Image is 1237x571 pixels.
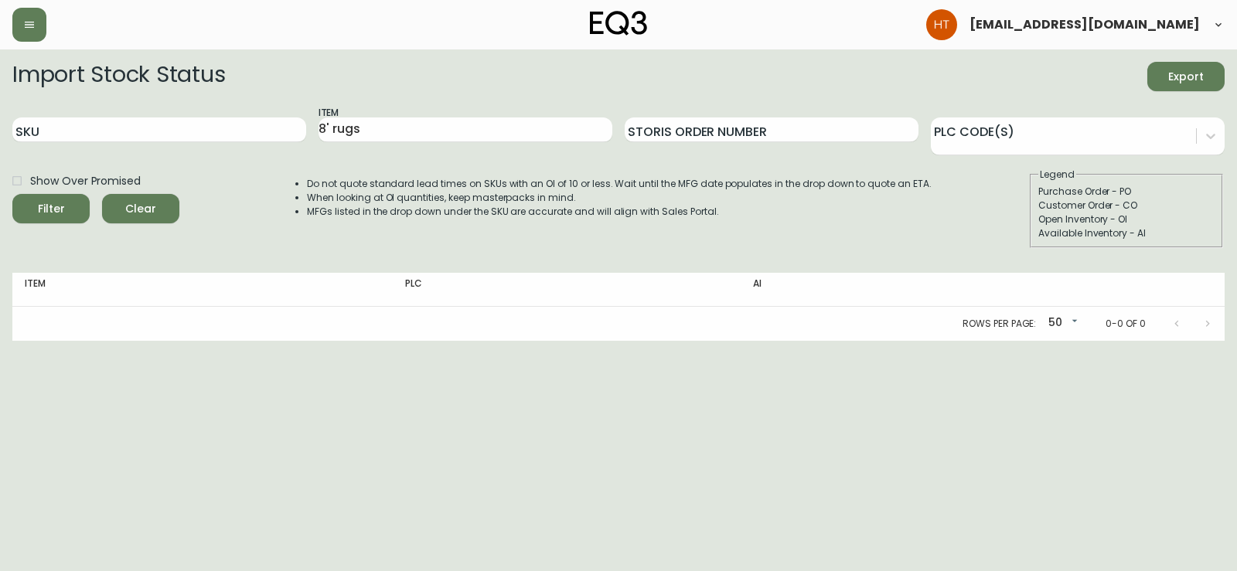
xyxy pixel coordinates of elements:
[1147,62,1225,91] button: Export
[963,317,1036,331] p: Rows per page:
[590,11,647,36] img: logo
[393,273,741,307] th: PLC
[38,199,65,219] div: Filter
[926,9,957,40] img: cadcaaaf975f2b29e0fd865e7cfaed0d
[102,194,179,223] button: Clear
[12,62,225,91] h2: Import Stock Status
[1038,226,1215,240] div: Available Inventory - AI
[1038,185,1215,199] div: Purchase Order - PO
[114,199,167,219] span: Clear
[1038,199,1215,212] div: Customer Order - CO
[741,273,1018,307] th: AI
[307,191,932,205] li: When looking at OI quantities, keep masterpacks in mind.
[1038,212,1215,226] div: Open Inventory - OI
[307,177,932,191] li: Do not quote standard lead times on SKUs with an OI of 10 or less. Wait until the MFG date popula...
[30,173,141,189] span: Show Over Promised
[969,19,1200,31] span: [EMAIL_ADDRESS][DOMAIN_NAME]
[12,273,393,307] th: Item
[1038,168,1076,182] legend: Legend
[12,194,90,223] button: Filter
[307,205,932,219] li: MFGs listed in the drop down under the SKU are accurate and will align with Sales Portal.
[1042,311,1081,336] div: 50
[1160,67,1212,87] span: Export
[1106,317,1146,331] p: 0-0 of 0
